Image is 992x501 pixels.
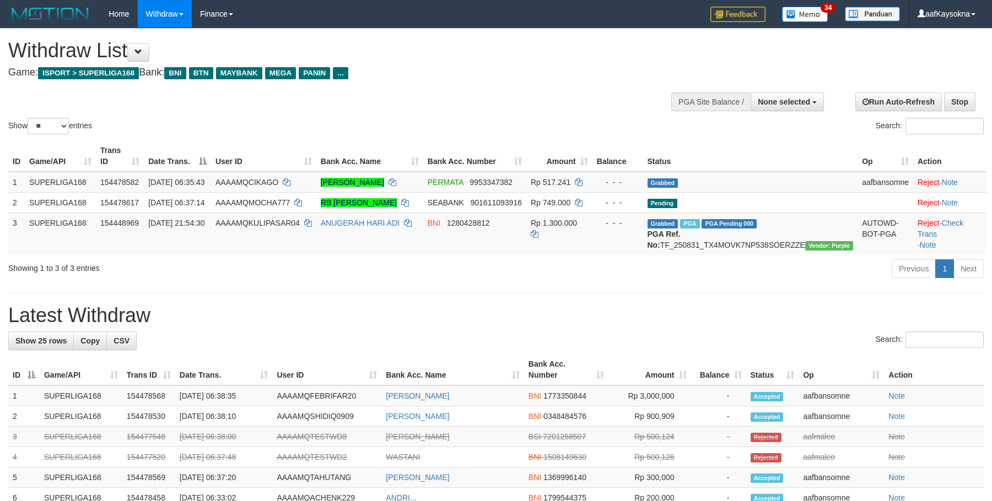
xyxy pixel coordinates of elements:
[543,391,586,400] span: Copy 1773350844 to clipboard
[543,453,586,461] span: Copy 1508149630 to clipboard
[25,192,96,213] td: SUPERLIGA168
[691,354,746,385] th: Balance: activate to sort column ascending
[216,67,262,79] span: MAYBANK
[215,219,300,227] span: AAAAMQKULIPASAR04
[428,178,463,187] span: PERMATA
[272,467,381,488] td: AAAAMQTAHUTANG
[935,259,954,278] a: 1
[543,412,586,421] span: Copy 0348484576 to clipboard
[531,198,570,207] span: Rp 749.000
[106,331,137,350] a: CSV
[888,473,905,482] a: Note
[175,354,273,385] th: Date Trans.: activate to sort column ascending
[144,140,211,172] th: Date Trans.: activate to sort column descending
[40,467,122,488] td: SUPERLIGA168
[321,178,384,187] a: [PERSON_NAME]
[211,140,316,172] th: User ID: activate to sort column ascending
[876,331,984,348] label: Search:
[8,385,40,406] td: 1
[805,241,853,251] span: Vendor URL: https://trx4.1velocity.biz
[38,67,139,79] span: ISPORT > SUPERLIGA168
[386,432,449,441] a: [PERSON_NAME]
[189,67,213,79] span: BTN
[122,354,175,385] th: Trans ID: activate to sort column ascending
[265,67,296,79] span: MEGA
[470,178,513,187] span: Copy 9953347382 to clipboard
[175,406,273,427] td: [DATE] 06:38:10
[608,427,691,447] td: Rp 500,124
[529,453,541,461] span: BNI
[691,467,746,488] td: -
[175,427,273,447] td: [DATE] 06:38:00
[648,230,681,249] b: PGA Ref. No:
[122,447,175,467] td: 154477520
[215,178,278,187] span: AAAAMQCIKAGO
[28,118,69,134] select: Showentries
[691,406,746,427] td: -
[148,178,204,187] span: [DATE] 06:35:43
[531,178,570,187] span: Rp 517.241
[953,259,984,278] a: Next
[215,198,290,207] span: AAAAMQMOCHA777
[905,331,984,348] input: Search:
[321,219,400,227] a: ANUGERAH HARI ADI
[25,213,96,255] td: SUPERLIGA168
[799,385,884,406] td: aafbansomne
[597,217,639,228] div: - - -
[913,192,986,213] td: ·
[858,213,913,255] td: AUTOWD-BOT-PGA
[386,453,420,461] a: WASTANI
[122,467,175,488] td: 154478569
[447,219,490,227] span: Copy 1280428812 to clipboard
[888,432,905,441] a: Note
[272,427,381,447] td: AAAAMQTESTWD8
[751,412,784,422] span: Accepted
[423,140,526,172] th: Bank Acc. Number: activate to sort column ascending
[592,140,643,172] th: Balance
[114,336,130,345] span: CSV
[751,92,824,111] button: None selected
[608,467,691,488] td: Rp 300,000
[920,241,936,249] a: Note
[122,385,175,406] td: 154478568
[608,447,691,467] td: Rp 500,126
[913,213,986,255] td: · ·
[918,198,940,207] a: Reject
[858,140,913,172] th: Op: activate to sort column ascending
[40,406,122,427] td: SUPERLIGA168
[648,178,678,188] span: Grabbed
[25,172,96,193] td: SUPERLIGA168
[751,433,781,442] span: Rejected
[918,219,963,238] a: Check Trans
[299,67,330,79] span: PANIN
[608,406,691,427] td: Rp 900,909
[8,172,25,193] td: 1
[321,198,397,207] a: RB [PERSON_NAME]
[40,354,122,385] th: Game/API: activate to sort column ascending
[8,258,405,274] div: Showing 1 to 3 of 3 entries
[8,304,984,326] h1: Latest Withdraw
[799,427,884,447] td: aafmaleo
[8,331,74,350] a: Show 25 rows
[8,192,25,213] td: 2
[148,198,204,207] span: [DATE] 06:37:14
[543,432,586,441] span: Copy 7201258507 to clipboard
[8,427,40,447] td: 3
[526,140,592,172] th: Amount: activate to sort column ascending
[175,467,273,488] td: [DATE] 06:37:20
[799,406,884,427] td: aafbansomne
[381,354,524,385] th: Bank Acc. Name: activate to sort column ascending
[680,219,699,228] span: Marked by aafchhiseyha
[8,354,40,385] th: ID: activate to sort column descending
[710,7,765,22] img: Feedback.jpg
[8,447,40,467] td: 4
[543,473,586,482] span: Copy 1369996140 to clipboard
[386,473,449,482] a: [PERSON_NAME]
[751,453,781,462] span: Rejected
[691,447,746,467] td: -
[648,199,677,208] span: Pending
[918,219,940,227] a: Reject
[8,118,92,134] label: Show entries
[428,219,440,227] span: BNI
[73,331,107,350] a: Copy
